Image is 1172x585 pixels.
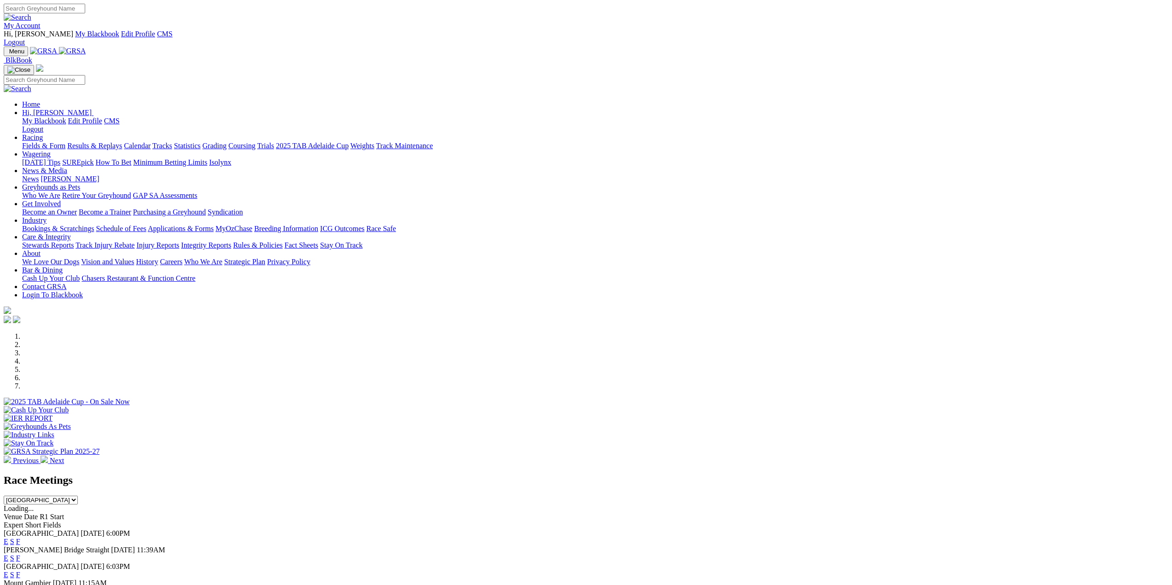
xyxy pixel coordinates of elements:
img: twitter.svg [13,316,20,323]
span: [PERSON_NAME] Bridge Straight [4,546,109,554]
a: BlkBook [4,56,32,64]
span: Menu [9,48,24,55]
a: Cash Up Your Club [22,274,80,282]
a: Minimum Betting Limits [133,158,207,166]
a: Injury Reports [136,241,179,249]
input: Search [4,4,85,13]
a: Syndication [208,208,243,216]
img: Search [4,13,31,22]
a: Previous [4,457,41,464]
a: [DATE] Tips [22,158,60,166]
a: Edit Profile [121,30,155,38]
a: Logout [4,38,25,46]
div: My Account [4,30,1168,46]
a: MyOzChase [216,225,252,232]
a: My Account [4,22,41,29]
a: Hi, [PERSON_NAME] [22,109,93,116]
div: Get Involved [22,208,1168,216]
a: Industry [22,216,47,224]
img: GRSA [59,47,86,55]
a: News [22,175,39,183]
a: Care & Integrity [22,233,71,241]
img: GRSA [30,47,57,55]
span: Date [24,513,38,521]
a: Coursing [228,142,256,150]
img: GRSA Strategic Plan 2025-27 [4,447,99,456]
span: Venue [4,513,22,521]
a: Next [41,457,64,464]
a: Results & Replays [67,142,122,150]
a: Purchasing a Greyhound [133,208,206,216]
span: [GEOGRAPHIC_DATA] [4,529,79,537]
span: 11:39AM [137,546,165,554]
a: Grading [203,142,227,150]
span: Hi, [PERSON_NAME] [22,109,92,116]
div: Industry [22,225,1168,233]
a: E [4,538,8,545]
a: Retire Your Greyhound [62,191,131,199]
a: S [10,554,14,562]
a: Careers [160,258,182,266]
a: E [4,554,8,562]
a: History [136,258,158,266]
img: chevron-right-pager-white.svg [41,456,48,463]
div: About [22,258,1168,266]
span: Short [25,521,41,529]
span: Loading... [4,504,34,512]
a: 2025 TAB Adelaide Cup [276,142,349,150]
a: Who We Are [22,191,60,199]
button: Toggle navigation [4,65,34,75]
a: GAP SA Assessments [133,191,198,199]
a: Statistics [174,142,201,150]
a: Racing [22,133,43,141]
img: Stay On Track [4,439,53,447]
div: Bar & Dining [22,274,1168,283]
a: Vision and Values [81,258,134,266]
span: 6:03PM [106,562,130,570]
a: Track Maintenance [376,142,433,150]
a: Weights [350,142,374,150]
input: Search [4,75,85,85]
span: Expert [4,521,23,529]
a: Applications & Forms [148,225,214,232]
a: Strategic Plan [224,258,265,266]
a: Race Safe [366,225,396,232]
a: Get Involved [22,200,61,208]
div: Wagering [22,158,1168,167]
a: Privacy Policy [267,258,310,266]
a: Fields & Form [22,142,65,150]
div: News & Media [22,175,1168,183]
a: [PERSON_NAME] [41,175,99,183]
span: R1 Start [40,513,64,521]
a: Contact GRSA [22,283,66,290]
a: About [22,249,41,257]
span: [GEOGRAPHIC_DATA] [4,562,79,570]
a: Calendar [124,142,151,150]
a: Rules & Policies [233,241,283,249]
a: Stay On Track [320,241,362,249]
a: Login To Blackbook [22,291,83,299]
span: BlkBook [6,56,32,64]
a: Bar & Dining [22,266,63,274]
span: [DATE] [81,562,105,570]
a: ICG Outcomes [320,225,364,232]
a: Schedule of Fees [96,225,146,232]
img: chevron-left-pager-white.svg [4,456,11,463]
img: Close [7,66,30,74]
img: logo-grsa-white.png [4,307,11,314]
span: 6:00PM [106,529,130,537]
a: Bookings & Scratchings [22,225,94,232]
div: Greyhounds as Pets [22,191,1168,200]
img: logo-grsa-white.png [36,64,43,72]
img: Greyhounds As Pets [4,423,71,431]
a: Fact Sheets [285,241,318,249]
a: Become an Owner [22,208,77,216]
a: News & Media [22,167,67,174]
a: My Blackbook [22,117,66,125]
a: F [16,538,20,545]
a: Chasers Restaurant & Function Centre [82,274,195,282]
img: Cash Up Your Club [4,406,69,414]
span: Next [50,457,64,464]
a: How To Bet [96,158,132,166]
a: Integrity Reports [181,241,231,249]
